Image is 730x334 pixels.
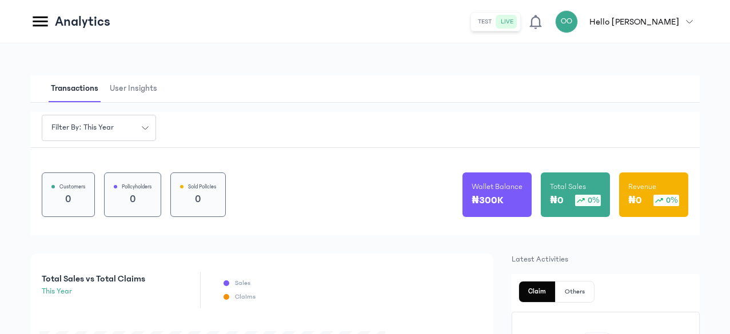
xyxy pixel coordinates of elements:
[235,279,250,288] p: Sales
[59,182,85,191] p: Customers
[512,253,700,265] p: Latest Activities
[550,192,564,208] p: ₦0
[575,195,601,206] div: 0%
[628,181,656,192] p: Revenue
[45,122,121,134] span: Filter by: this year
[235,292,256,301] p: Claims
[472,181,522,192] p: Wallet Balance
[473,15,496,29] button: test
[496,15,518,29] button: live
[122,182,151,191] p: Policyholders
[107,75,159,102] span: User Insights
[555,10,700,33] button: OOHello [PERSON_NAME]
[589,15,679,29] p: Hello [PERSON_NAME]
[42,115,156,141] button: Filter by: this year
[51,191,85,207] p: 0
[653,195,679,206] div: 0%
[550,181,586,192] p: Total Sales
[49,75,101,102] span: Transactions
[188,182,216,191] p: Sold Policies
[49,75,107,102] button: Transactions
[628,192,642,208] p: ₦0
[114,191,151,207] p: 0
[180,191,216,207] p: 0
[519,281,556,302] button: Claim
[472,192,503,208] p: ₦300K
[42,285,145,297] p: this year
[107,75,166,102] button: User Insights
[42,272,145,285] p: Total Sales vs Total Claims
[55,13,110,31] p: Analytics
[556,281,594,302] button: Others
[555,10,578,33] div: OO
